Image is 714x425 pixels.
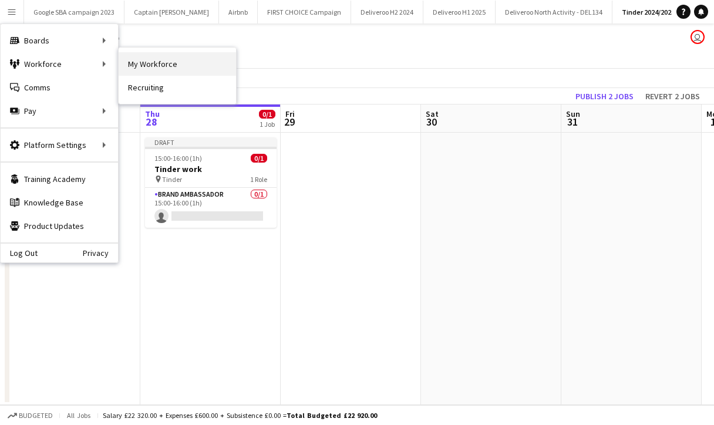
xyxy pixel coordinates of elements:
span: Total Budgeted £22 920.00 [287,411,377,420]
button: Tinder 2024/2025 [612,1,685,23]
span: 29 [284,115,295,129]
app-user-avatar: Ed Harvey [691,30,705,44]
div: Platform Settings [1,133,118,157]
button: Google SBA campaign 2023 [24,1,124,23]
a: Training Academy [1,167,118,191]
h3: Tinder work [145,164,277,174]
button: Deliveroo H2 2024 [351,1,423,23]
span: All jobs [65,411,93,420]
span: Thu [145,109,160,119]
span: 1 Role [250,175,267,184]
span: Sun [566,109,580,119]
div: Boards [1,29,118,52]
span: 30 [424,115,439,129]
span: Budgeted [19,411,53,420]
div: Draft [145,137,277,147]
a: Comms [1,76,118,99]
div: Salary £22 320.00 + Expenses £600.00 + Subsistence £0.00 = [103,411,377,420]
button: Revert 2 jobs [641,89,705,104]
a: Privacy [83,248,118,258]
button: Airbnb [219,1,258,23]
button: Budgeted [6,409,55,422]
button: Captain [PERSON_NAME] [124,1,219,23]
div: 1 Job [260,120,275,129]
span: Sat [426,109,439,119]
div: Pay [1,99,118,123]
a: Knowledge Base [1,191,118,214]
span: 0/1 [251,154,267,163]
button: FIRST CHOICE Campaign [258,1,351,23]
span: 0/1 [259,110,275,119]
button: Publish 2 jobs [571,89,638,104]
a: Recruiting [119,76,236,99]
button: Deliveroo H1 2025 [423,1,496,23]
div: Workforce [1,52,118,76]
a: Product Updates [1,214,118,238]
span: Fri [285,109,295,119]
app-card-role: Brand Ambassador0/115:00-16:00 (1h) [145,188,277,228]
button: Deliveroo North Activity - DEL134 [496,1,612,23]
a: My Workforce [119,52,236,76]
span: 15:00-16:00 (1h) [154,154,202,163]
span: 28 [143,115,160,129]
span: Tinder [162,175,182,184]
app-job-card: Draft15:00-16:00 (1h)0/1Tinder work Tinder1 RoleBrand Ambassador0/115:00-16:00 (1h) [145,137,277,228]
span: 31 [564,115,580,129]
a: Log Out [1,248,38,258]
